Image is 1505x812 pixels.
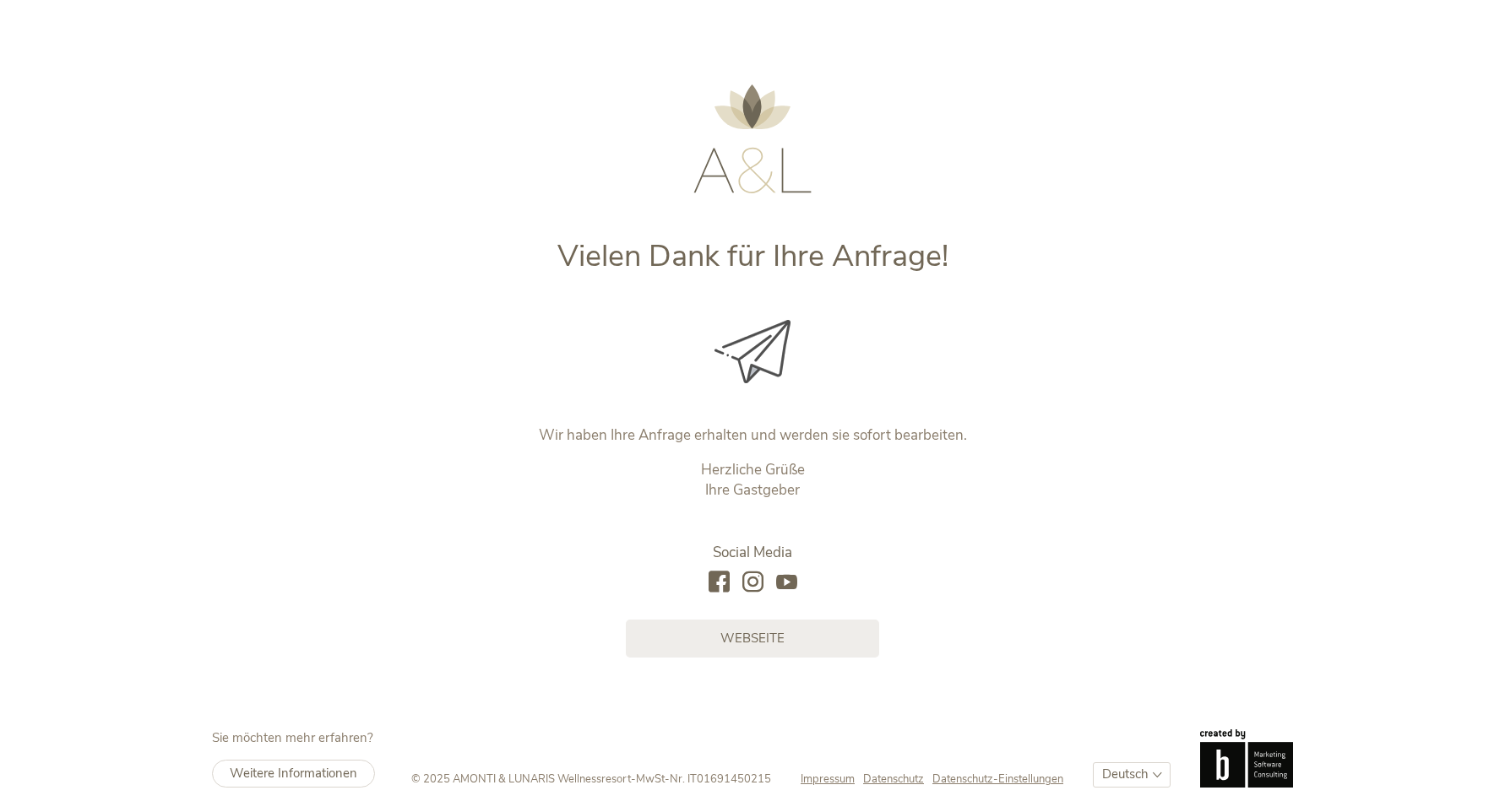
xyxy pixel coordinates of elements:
img: Brandnamic GmbH | Leading Hospitality Solutions [1200,729,1293,787]
p: Herzliche Grüße Ihre Gastgeber [400,460,1106,501]
a: Impressum [801,771,863,787]
img: Vielen Dank für Ihre Anfrage! [714,320,791,383]
img: AMONTI & LUNARIS Wellnessresort [693,84,812,193]
a: youtube [776,571,797,594]
span: Datenschutz [863,771,924,787]
span: © 2025 AMONTI & LUNARIS Wellnessresort [411,771,631,787]
a: Datenschutz-Einstellungen [932,771,1063,787]
span: Webseite [720,630,785,647]
a: facebook [709,571,730,594]
a: Weitere Informationen [212,760,375,788]
span: Sie möchten mehr erfahren? [212,729,373,746]
span: Social Media [713,543,792,562]
span: Vielen Dank für Ihre Anfrage! [557,235,948,277]
span: Weitere Informationen [230,765,357,782]
span: MwSt-Nr. IT01691450215 [636,771,771,787]
a: Webseite [626,620,879,658]
a: Datenschutz [863,771,932,787]
p: Wir haben Ihre Anfrage erhalten und werden sie sofort bearbeiten. [400,425,1106,446]
span: Impressum [801,771,855,787]
a: instagram [742,571,763,594]
span: - [631,771,636,787]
